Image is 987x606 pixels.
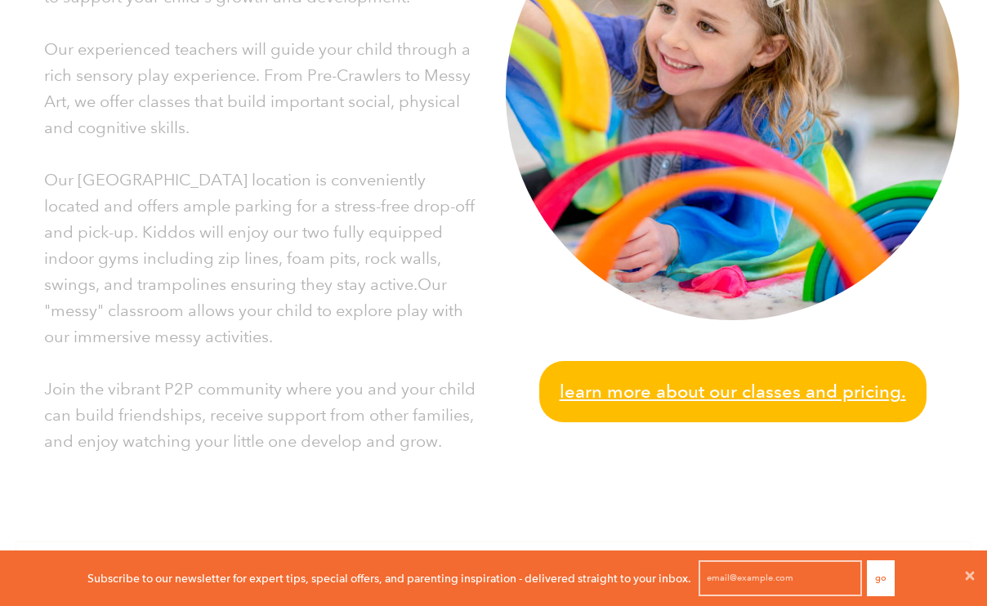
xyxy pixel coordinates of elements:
[44,274,463,346] span: Our "messy" classroom allows your child to explore play with our immersive messy activities.
[539,361,927,422] a: Learn more about our classes and pricing.
[44,379,476,451] span: Join the vibrant P2P community where you and your child can build friendships, receive support fr...
[87,569,691,587] p: Subscribe to our newsletter for expert tips, special offers, and parenting inspiration - delivere...
[44,167,481,350] p: Our [GEOGRAPHIC_DATA] location is conveniently located and offers ample parking for a stress-free...
[867,560,895,596] button: Go
[560,377,906,406] span: Learn more about our classes and pricing.
[44,36,481,140] p: Our experienced teachers will guide your child through a rich sensory play experience. From Pre-C...
[699,560,862,596] input: email@example.com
